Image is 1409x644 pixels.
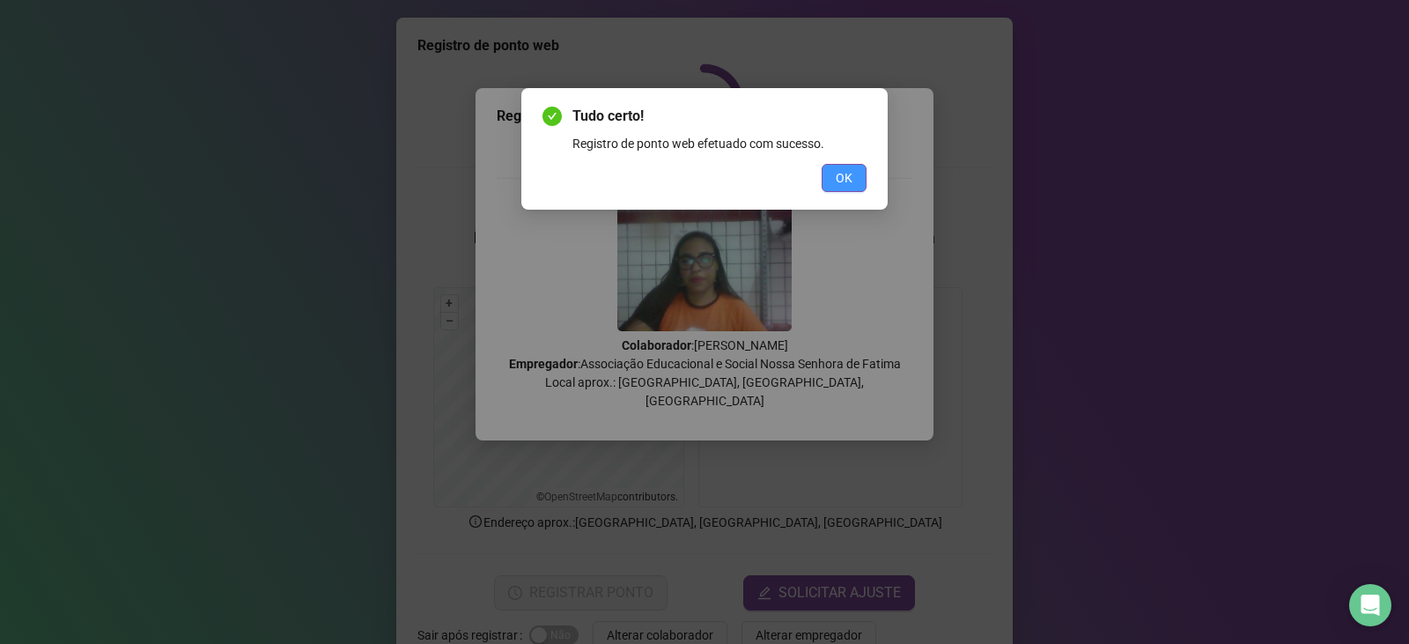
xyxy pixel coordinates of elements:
[542,107,562,126] span: check-circle
[1349,584,1391,626] div: Open Intercom Messenger
[572,106,867,127] span: Tudo certo!
[572,134,867,153] div: Registro de ponto web efetuado com sucesso.
[822,164,867,192] button: OK
[836,168,852,188] span: OK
